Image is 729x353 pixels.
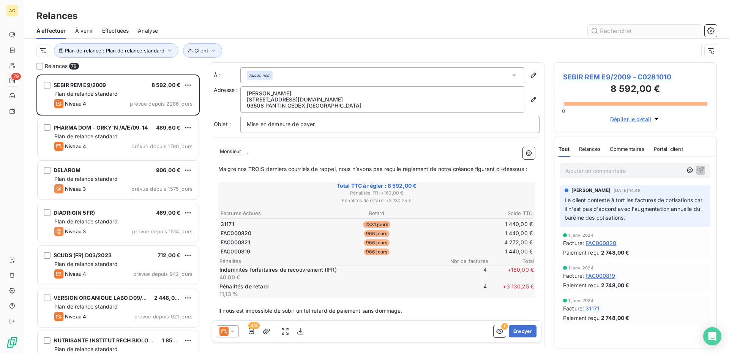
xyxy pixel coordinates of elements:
span: Client [194,47,208,54]
span: + 160,00 € [488,266,534,281]
span: 1 janv. 2024 [568,233,593,237]
span: VERSION ORGANIQUE LABO D09/02/23 [54,294,158,301]
span: Niveau 3 [65,186,86,192]
span: prévue depuis 1575 jours [131,186,193,192]
span: 4 [441,283,487,298]
span: Il nous est impossible de subir un tel retard de paiement sans dommage. [218,307,402,314]
span: , [247,148,249,154]
span: Facture : [563,239,584,247]
span: 469,00 € [156,209,180,216]
span: prévue depuis 2286 jours [130,101,193,107]
p: [PERSON_NAME] [247,90,518,97]
span: prévue depuis 1514 jours [132,228,193,234]
span: Plan de relance standard [54,176,118,182]
span: FAC000820 [585,239,616,247]
p: 11,13 % [219,290,440,298]
h3: Relances [36,9,77,23]
div: grid [36,74,200,353]
th: Solde TTC [429,209,533,217]
em: Aucun nom [249,73,270,78]
span: 966 jours [364,230,390,237]
span: Analyse [138,27,158,35]
span: 2 448,00 € [154,294,183,301]
td: 1 440,00 € [429,229,533,237]
th: Retard [325,209,428,217]
span: Plan de relance standard [54,261,118,267]
span: Plan de relance standard [54,133,118,139]
input: Rechercher [588,25,702,37]
td: 1 440,00 € [429,220,533,228]
span: Adresse : [214,87,238,93]
span: Niveau 4 [65,143,86,149]
span: Plan de relance standard [54,346,118,352]
span: Malgré nos TROIS derniers courriels de rappel, nous n’avons pas reçu le règlement de notre créanc... [218,166,527,172]
span: Niveau 4 [65,271,86,277]
span: prévue depuis 921 jours [134,313,193,320]
span: 966 jours [364,239,390,246]
p: Indemnités forfaitaires de recouvrement (IFR) [219,266,440,274]
span: Pénalités IFR : + 160,00 € [219,190,534,196]
button: Client [183,43,222,58]
span: Facture : [563,272,584,280]
span: 1 janv. 2024 [568,266,593,270]
span: PHARMA DOM - ORKY'N /A/E/09-14 [54,124,148,131]
span: Facture : [563,304,584,312]
span: Monsieur [219,147,242,156]
span: + 3 130,25 € [488,283,534,298]
span: Tout [559,146,570,152]
span: FAC000820 [221,230,251,237]
span: Total TTC à régler : 8 592,00 € [219,182,534,190]
span: Effectuées [102,27,129,35]
span: Le client conteste à tort les factures de cotisations car il n'est pas d'accord avec l'augmentati... [565,197,704,221]
span: Mise en demeure de payer [247,121,315,127]
span: DELAROM [54,167,80,173]
span: 4/4 [248,322,260,329]
span: Déplier le détail [610,115,652,123]
span: 0 [562,108,565,114]
span: Pénalités [219,258,443,264]
span: 2 748,00 € [601,281,630,289]
span: Plan de relance standard [54,218,118,225]
span: Plan de relance standard [54,90,118,97]
span: 79 [11,73,21,80]
span: 906,00 € [156,167,180,173]
span: Niveau 3 [65,228,86,234]
span: Commentaires [610,146,645,152]
span: SEBIR REM E9/2009 [54,82,106,88]
td: 1 440,00 € [429,247,533,256]
th: Factures échues [220,209,324,217]
span: DIAORIGIN 5FR) [54,209,95,216]
label: À : [214,71,240,79]
span: 2 748,00 € [601,314,630,322]
span: Niveau 4 [65,101,86,107]
span: Objet : [214,121,231,127]
div: Open Intercom Messenger [703,327,721,345]
span: FAC000819 [585,272,615,280]
span: SCUDS (FR) D03/2023 [54,252,112,258]
span: FAC000821 [221,239,250,246]
span: Pénalités de retard : + 3 130,25 € [219,197,534,204]
span: 712,00 € [158,252,180,258]
span: Relances [45,62,68,70]
span: À effectuer [36,27,66,35]
p: 40,00 € [219,274,440,281]
p: [STREET_ADDRESS][DOMAIN_NAME] [247,97,518,103]
span: 8 592,00 € [151,82,181,88]
h3: 8 592,00 € [563,82,707,97]
span: 966 jours [364,249,390,255]
td: 4 272,00 € [429,238,533,247]
p: Pénalités de retard [219,283,440,290]
span: Relances [579,146,601,152]
img: Logo LeanPay [6,336,18,348]
p: 93508 PANTIN CEDEX , [GEOGRAPHIC_DATA] [247,103,518,109]
span: FAC000819 [221,248,250,255]
span: 2331 jours [363,221,391,228]
span: À venir [75,27,93,35]
span: Paiement reçu [563,314,600,322]
button: Plan de relance : Plan de relance standard [54,43,178,58]
span: [PERSON_NAME] [571,187,611,194]
span: 1 850,40 € [162,337,190,344]
span: prévue depuis 942 jours [133,271,193,277]
a: 79 [6,74,18,87]
span: prévue depuis 1790 jours [131,143,193,149]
